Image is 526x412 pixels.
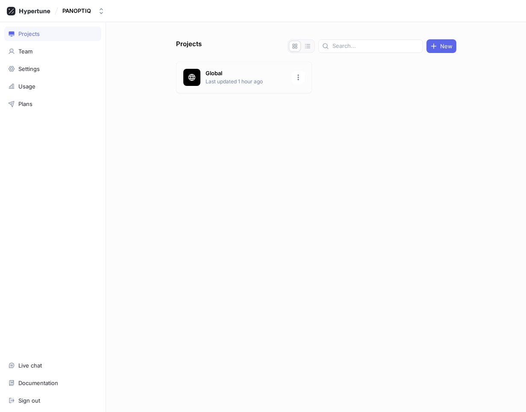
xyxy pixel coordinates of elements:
div: Live chat [18,362,42,369]
p: Global [206,69,287,78]
a: Plans [4,97,101,111]
a: Team [4,44,101,59]
div: Documentation [18,380,58,386]
div: Plans [18,100,32,107]
button: New [426,39,456,53]
button: PANOPTIQ [59,4,108,18]
div: Settings [18,65,40,72]
span: New [440,44,453,49]
a: Settings [4,62,101,76]
div: PANOPTIQ [62,7,91,15]
div: Projects [18,30,40,37]
p: Projects [176,39,202,53]
a: Documentation [4,376,101,390]
div: Sign out [18,397,40,404]
div: Usage [18,83,35,90]
a: Projects [4,26,101,41]
div: Team [18,48,32,55]
a: Usage [4,79,101,94]
input: Search... [332,42,419,50]
p: Last updated 1 hour ago [206,78,287,85]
